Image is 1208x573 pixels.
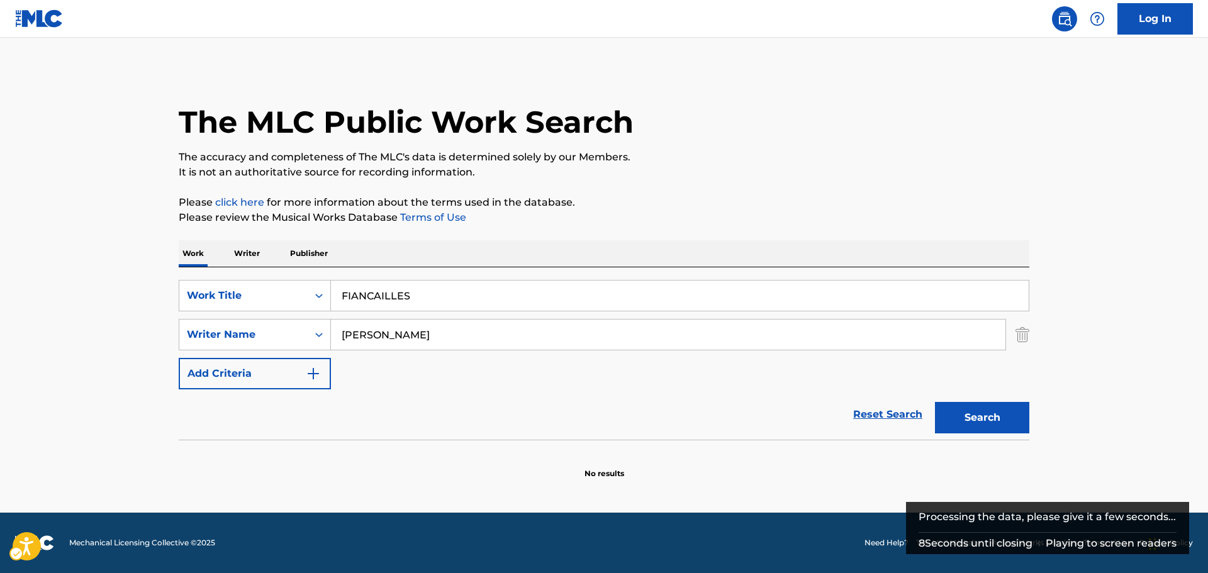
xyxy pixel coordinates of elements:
a: Need Help? [864,537,909,548]
img: Delete Criterion [1015,319,1029,350]
div: Work Title [187,288,300,303]
button: Search [935,402,1029,433]
div: Writer Name [187,327,300,342]
p: Please review the Musical Works Database [179,210,1029,225]
p: The accuracy and completeness of The MLC's data is determined solely by our Members. [179,150,1029,165]
img: help [1090,11,1105,26]
img: 9d2ae6d4665cec9f34b9.svg [306,366,321,381]
span: 8 [919,537,925,549]
a: Terms of Use [398,211,466,223]
p: Work [179,240,208,267]
a: Music industry terminology | mechanical licensing collective [215,196,264,208]
button: Add Criteria [179,358,331,389]
div: Processing the data, please give it a few seconds... [919,502,1177,532]
p: Publisher [286,240,332,267]
h1: The MLC Public Work Search [179,103,634,141]
p: Please for more information about the terms used in the database. [179,195,1029,210]
p: Writer [230,240,264,267]
span: Mechanical Licensing Collective © 2025 [69,537,215,548]
form: Search Form [179,280,1029,440]
img: MLC Logo [15,9,64,28]
input: Search... [331,281,1029,311]
p: It is not an authoritative source for recording information. [179,165,1029,180]
a: Log In [1117,3,1193,35]
input: Search... [331,320,1005,350]
img: logo [15,535,54,550]
p: No results [584,453,624,479]
a: Reset Search [847,401,929,428]
img: search [1057,11,1072,26]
